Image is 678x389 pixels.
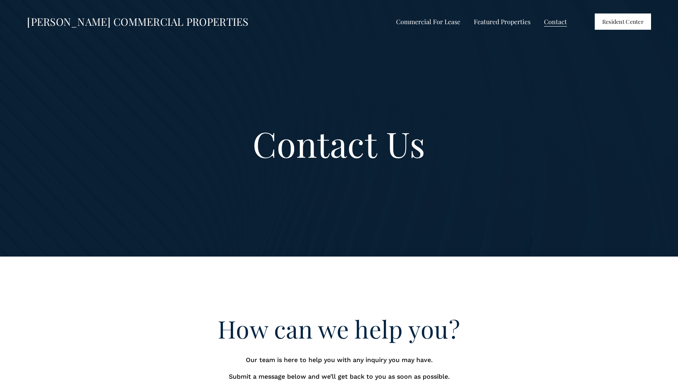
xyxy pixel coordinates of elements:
span: Commercial For Lease [396,17,460,27]
h2: How can we help you? [105,316,572,342]
a: folder dropdown [474,16,531,27]
span: Featured Properties [474,17,531,27]
h1: Contact Us [105,126,572,162]
a: [PERSON_NAME] COMMERCIAL PROPERTIES [27,15,248,29]
p: Submit a message below and we’ll get back to you as soon as possible. [105,372,572,382]
a: folder dropdown [396,16,460,27]
a: Resident Center [595,13,651,29]
p: Our team is here to help you with any inquiry you may have. [105,355,572,365]
a: Contact [544,16,567,27]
